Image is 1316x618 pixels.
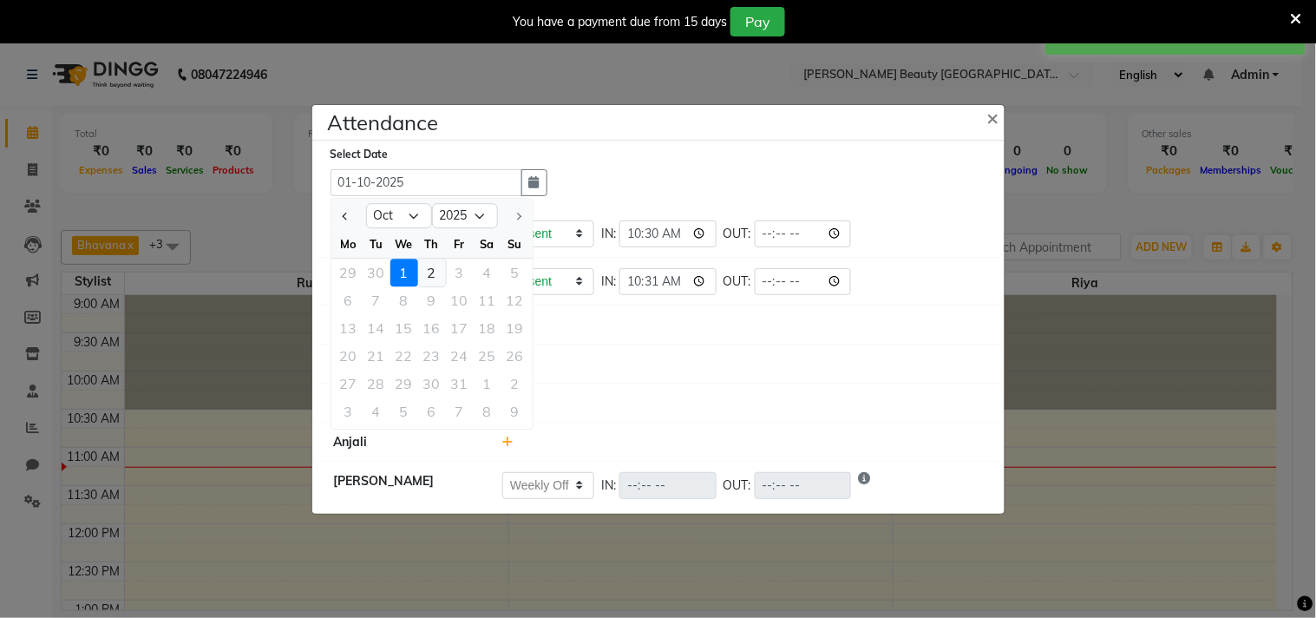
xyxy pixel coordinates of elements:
input: Select date [331,169,522,196]
span: OUT: [723,477,751,495]
h4: Attendance [328,107,439,138]
div: [PERSON_NAME] [321,472,490,499]
div: Anjali [321,433,490,451]
button: Previous month [338,202,353,230]
button: Close [973,93,1017,141]
div: [PERSON_NAME] [321,394,490,412]
div: Riya [321,316,490,334]
div: Thursday, October 2, 2025 [418,259,446,286]
div: Tu [363,230,390,258]
div: 29 [335,259,363,286]
span: IN: [601,225,616,243]
div: Wednesday, October 1, 2025 [390,259,418,286]
i: Show reason [858,472,870,499]
button: Pay [730,7,785,36]
span: IN: [601,477,616,495]
div: 2 [418,259,446,286]
div: Bhavana [321,268,490,295]
div: Mo [335,230,363,258]
span: × [987,104,999,130]
select: Select month [366,203,432,229]
div: Th [418,230,446,258]
div: We [390,230,418,258]
span: OUT: [723,273,751,291]
div: You have a payment due from 15 days [513,13,727,31]
div: Monday, September 29, 2025 [335,259,363,286]
div: Fr [446,230,474,258]
span: IN: [601,273,616,291]
select: Select year [432,203,498,229]
div: Rupali [321,220,490,247]
label: Select Date [331,147,389,162]
span: OUT: [723,225,751,243]
div: Su [501,230,529,258]
div: 30 [363,259,390,286]
div: Sa [474,230,501,258]
div: Tuesday, September 30, 2025 [363,259,390,286]
div: 1 [390,259,418,286]
div: sandhya [321,355,490,373]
